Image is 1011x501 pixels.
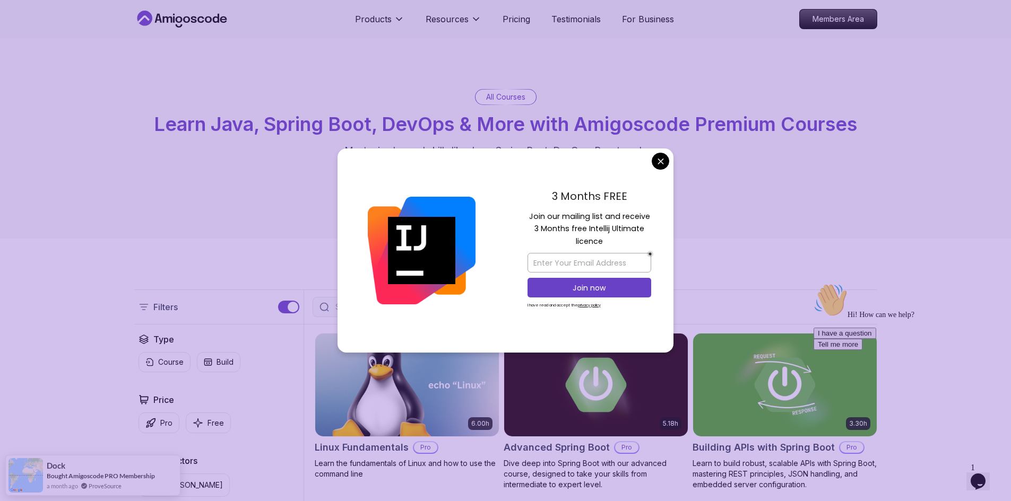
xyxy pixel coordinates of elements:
button: Tell me more [4,60,53,71]
iframe: chat widget [809,279,1000,453]
a: Pricing [503,13,530,25]
button: Build [197,352,240,372]
a: Advanced Spring Boot card5.18hAdvanced Spring BootProDive deep into Spring Boot with our advanced... [504,333,688,490]
p: Learn to build robust, scalable APIs with Spring Boot, mastering REST principles, JSON handling, ... [693,458,877,490]
button: Free [186,412,231,433]
div: 👋Hi! How can we help?I have a questionTell me more [4,4,195,71]
button: I have a question [4,49,67,60]
p: Pro [160,418,172,428]
h2: Type [153,333,174,346]
button: Products [355,13,404,34]
img: Linux Fundamentals card [315,333,499,436]
p: Learn the fundamentals of Linux and how to use the command line [315,458,499,479]
p: Build [217,357,234,367]
p: All Courses [486,92,525,102]
p: Master in-demand skills like Java, Spring Boot, DevOps, React, and more through hands-on, expert-... [327,143,684,188]
p: Pro [615,442,638,453]
img: provesource social proof notification image [8,458,43,493]
button: Pro [139,412,179,433]
a: Amigoscode PRO Membership [68,472,155,480]
button: Course [139,352,191,372]
input: Search Java, React, Spring boot ... [333,302,560,312]
p: Filters [153,301,178,313]
h2: Building APIs with Spring Boot [693,440,835,455]
p: Resources [426,13,469,25]
a: Members Area [799,9,877,29]
a: Linux Fundamentals card6.00hLinux FundamentalsProLearn the fundamentals of Linux and how to use t... [315,333,499,479]
span: Learn Java, Spring Boot, DevOps & More with Amigoscode Premium Courses [154,112,857,136]
img: Building APIs with Spring Boot card [693,333,877,436]
a: For Business [622,13,674,25]
img: :wave: [4,4,38,38]
span: Dock [47,461,65,470]
h2: Advanced Spring Boot [504,440,610,455]
img: Advanced Spring Boot card [504,333,688,436]
p: Free [208,418,224,428]
a: ProveSource [89,481,122,490]
h2: Instructors [155,454,197,467]
p: 5.18h [663,419,678,428]
span: Hi! How can we help? [4,32,105,40]
a: Testimonials [551,13,601,25]
p: [PERSON_NAME] [163,480,223,490]
button: instructor img[PERSON_NAME] [139,473,230,497]
button: Resources [426,13,481,34]
p: Course [158,357,184,367]
h2: Price [153,393,174,406]
p: Pro [414,442,437,453]
p: Products [355,13,392,25]
p: Dive deep into Spring Boot with our advanced course, designed to take your skills from intermedia... [504,458,688,490]
iframe: chat widget [966,459,1000,490]
a: Building APIs with Spring Boot card3.30hBuilding APIs with Spring BootProLearn to build robust, s... [693,333,877,490]
span: Bought [47,472,67,480]
p: Members Area [800,10,877,29]
span: a month ago [47,481,78,490]
p: 6.00h [471,419,489,428]
h2: Linux Fundamentals [315,440,409,455]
